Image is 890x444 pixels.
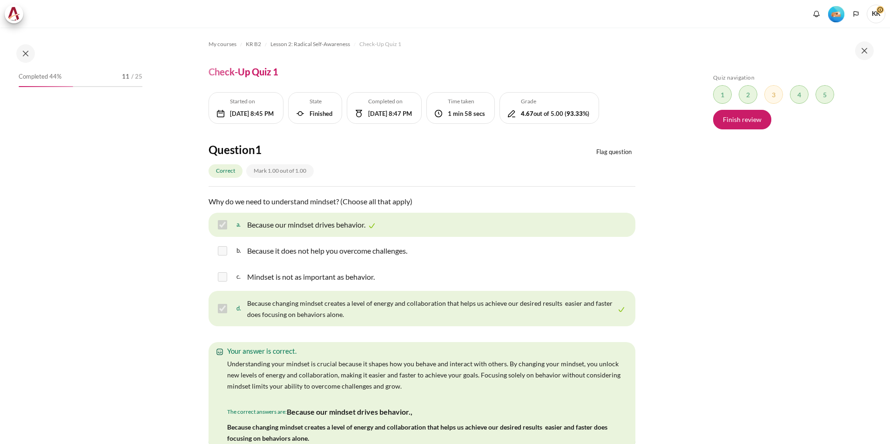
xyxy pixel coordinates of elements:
section: Blocks [713,74,870,135]
span: 1 [255,143,262,156]
div: Level #2 [828,5,844,22]
nav: Navigation bar [209,37,635,52]
div: 44% [19,86,73,87]
button: Languages [849,7,863,21]
a: 3 [764,85,783,104]
span: Completed 44% [19,72,61,81]
a: 1 [713,85,732,104]
span: b. [236,243,245,258]
a: 2 [739,85,757,104]
h4: Question [209,142,367,157]
h5: Time taken [448,97,485,106]
span: KK [867,5,885,23]
a: 4 [790,85,809,104]
h4: Check-Up Quiz 1 [209,66,278,78]
div: Correct [209,164,243,178]
span: c. [236,269,245,284]
p: Mindset is not as important as behavior. [247,271,375,283]
span: Because changing mindset creates a level of energy and collaboration that helps us achieve our de... [227,423,607,442]
a: KR B2 [246,39,261,50]
a: Lesson 2: Radical Self-Awareness [270,39,350,50]
span: Lesson 2: Radical Self-Awareness [270,40,350,48]
img: Correct [617,305,626,314]
div: [DATE] 8:47 PM [368,109,412,119]
span: / 25 [131,72,142,81]
h5: Grade [521,97,589,106]
a: My courses [209,39,236,50]
a: Architeck Architeck [5,5,28,23]
div: Finished [310,109,332,119]
span: Check-Up Quiz 1 [359,40,401,48]
a: 5 [816,85,834,104]
span: KR B2 [246,40,261,48]
p: Because our mindset drives behavior., [287,406,412,417]
a: Level #2 [824,5,848,22]
div: Mark 1.00 out of 1.00 [246,164,314,178]
h5: Quiz navigation [713,74,870,81]
b: 93.33 [566,110,583,117]
a: User menu [867,5,885,23]
span: Understanding your mindset is crucial because it shapes how you behave and interact with others. ... [227,360,620,390]
a: Check-Up Quiz 1 [359,39,401,50]
span: a. [236,217,245,232]
span: Flag question [596,148,632,157]
img: Architeck [7,7,20,21]
div: out of 5.00 ( %) [521,109,589,119]
p: Because it does not help you overcome challenges. [247,245,407,256]
a: Finish review [713,110,771,129]
p: Because our mindset drives behavior. [247,219,365,230]
h5: Started on [230,97,274,106]
span: Because changing mindset creates a level of energy and collaboration that helps us achieve our de... [247,299,613,318]
img: Level #2 [828,6,844,22]
div: [DATE] 8:45 PM [230,109,274,119]
p: Why do we need to understand mindset? (Choose all that apply) [209,196,635,207]
div: Show notification window with no new notifications [809,7,823,21]
b: 4.67 [521,110,533,117]
div: 1 min 58 secs [448,109,485,119]
div: Your answer is correct. [222,346,621,357]
span: d. [236,296,245,322]
h5: State [310,97,332,106]
h5: Completed on [368,97,412,106]
span: My courses [209,40,236,48]
img: Correct [367,221,377,230]
span: 11 [122,72,129,81]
